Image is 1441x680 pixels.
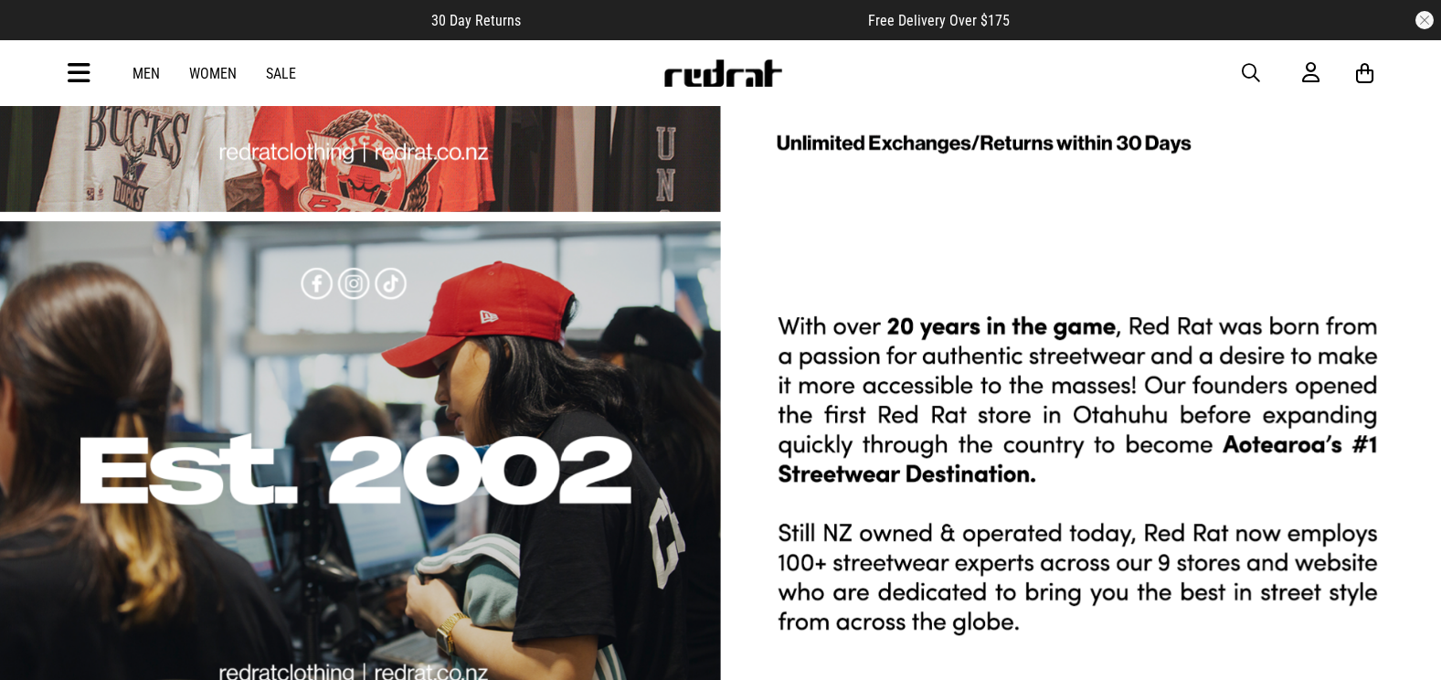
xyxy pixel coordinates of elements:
button: Open LiveChat chat widget [15,7,69,62]
span: 30 Day Returns [431,12,521,29]
span: Free Delivery Over $175 [868,12,1010,29]
a: Sale [266,65,296,82]
a: Women [189,65,237,82]
a: Men [132,65,160,82]
iframe: Customer reviews powered by Trustpilot [557,11,832,29]
img: Redrat logo [662,59,783,87]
